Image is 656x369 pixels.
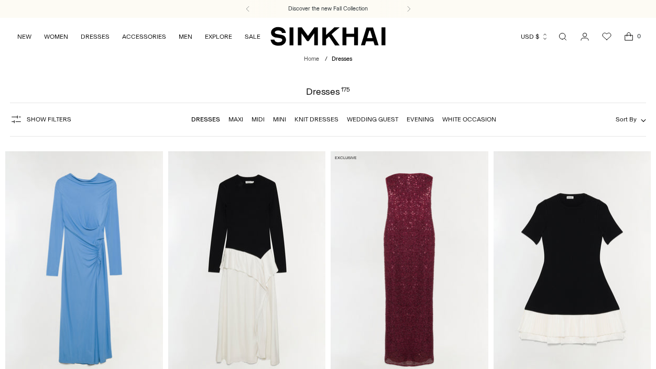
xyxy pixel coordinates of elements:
a: Go to the account page [574,26,595,47]
span: Dresses [332,55,352,62]
button: Show Filters [10,111,71,128]
a: Wedding Guest [347,116,398,123]
a: EXPLORE [205,25,232,48]
a: Open cart modal [618,26,639,47]
nav: breadcrumbs [304,55,352,64]
a: Open search modal [552,26,573,47]
a: Mini [273,116,286,123]
a: Discover the new Fall Collection [288,5,368,13]
span: Show Filters [27,116,71,123]
a: Maxi [228,116,243,123]
a: DRESSES [81,25,110,48]
a: Dresses [191,116,220,123]
h1: Dresses [306,87,350,96]
a: Evening [407,116,434,123]
a: WOMEN [44,25,68,48]
span: 0 [634,31,643,41]
a: White Occasion [442,116,496,123]
a: ACCESSORIES [122,25,166,48]
a: Home [304,55,319,62]
a: NEW [17,25,31,48]
span: Sort By [616,116,637,123]
a: Knit Dresses [294,116,338,123]
a: MEN [179,25,192,48]
a: Wishlist [596,26,617,47]
nav: Linked collections [191,108,496,130]
div: / [325,55,327,64]
a: SIMKHAI [270,26,386,47]
a: Midi [252,116,265,123]
button: Sort By [616,114,646,125]
div: 175 [341,87,350,96]
button: USD $ [521,25,549,48]
a: SALE [245,25,260,48]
